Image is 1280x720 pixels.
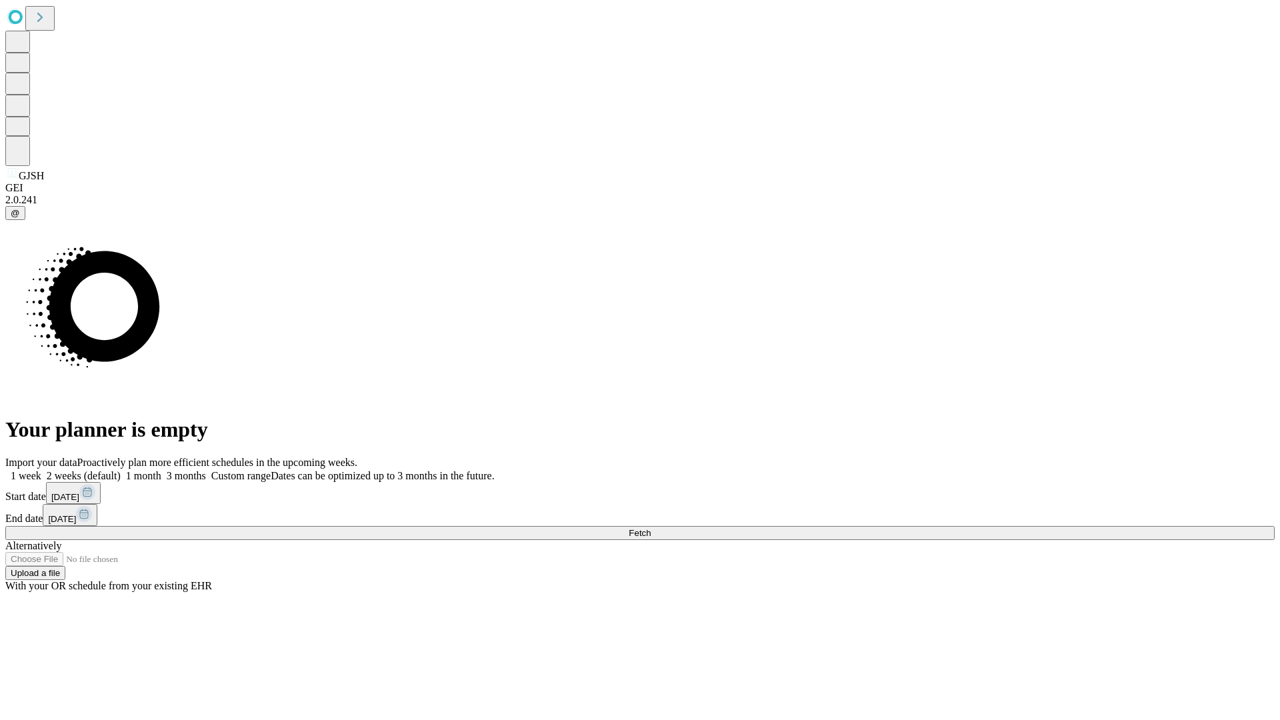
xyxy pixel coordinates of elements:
button: Upload a file [5,566,65,580]
span: Alternatively [5,540,61,551]
span: GJSH [19,170,44,181]
span: 3 months [167,470,206,481]
button: @ [5,206,25,220]
button: [DATE] [46,482,101,504]
span: Fetch [629,528,651,538]
span: 1 week [11,470,41,481]
span: [DATE] [51,492,79,502]
h1: Your planner is empty [5,417,1275,442]
span: [DATE] [48,514,76,524]
span: With your OR schedule from your existing EHR [5,580,212,591]
div: GEI [5,182,1275,194]
span: @ [11,208,20,218]
div: Start date [5,482,1275,504]
button: Fetch [5,526,1275,540]
span: Dates can be optimized up to 3 months in the future. [271,470,494,481]
span: 2 weeks (default) [47,470,121,481]
div: End date [5,504,1275,526]
span: Proactively plan more efficient schedules in the upcoming weeks. [77,457,357,468]
button: [DATE] [43,504,97,526]
span: Custom range [211,470,271,481]
div: 2.0.241 [5,194,1275,206]
span: Import your data [5,457,77,468]
span: 1 month [126,470,161,481]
